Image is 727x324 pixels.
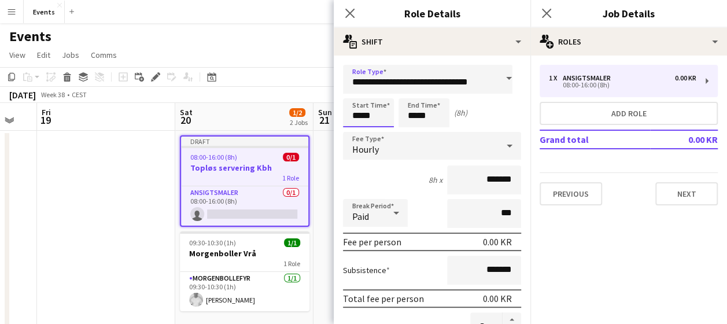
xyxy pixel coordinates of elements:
h3: Morgenboller Vrå [180,248,309,259]
a: Jobs [57,47,84,62]
span: 1 Role [283,259,300,268]
span: Paid [352,211,369,222]
app-card-role: Morgenbollefyr1/109:30-10:30 (1h)[PERSON_NAME] [180,272,309,311]
button: Add role [540,102,718,125]
span: 21 [316,113,332,127]
div: 1 x [549,74,563,82]
span: 19 [40,113,51,127]
span: 1/2 [289,108,305,117]
label: Subsistence [343,265,390,275]
h1: Events [9,28,51,45]
div: Total fee per person [343,293,424,304]
span: Sat [180,107,193,117]
h3: Role Details [334,6,530,21]
div: Shift [334,28,530,56]
div: Draft [181,137,308,146]
button: Next [655,182,718,205]
div: 2 Jobs [290,118,308,127]
div: 0.00 KR [483,236,512,248]
span: 0/1 [283,153,299,161]
div: CEST [72,90,87,99]
span: Jobs [62,50,79,60]
h3: Topløs servering Kbh [181,163,308,173]
span: 1 Role [282,174,299,182]
div: Ansigtsmaler [563,74,615,82]
button: Previous [540,182,602,205]
div: 0.00 KR [675,74,696,82]
div: Roles [530,28,727,56]
a: Comms [86,47,121,62]
span: Sun [318,107,332,117]
td: 0.00 KR [650,130,718,149]
div: 8h x [429,175,442,185]
span: Week 38 [38,90,67,99]
app-card-role: Ansigtsmaler0/108:00-16:00 (8h) [181,186,308,226]
span: Comms [91,50,117,60]
div: [DATE] [9,89,36,101]
td: Grand total [540,130,650,149]
span: Hourly [352,143,379,155]
h3: Job Details [530,6,727,21]
div: 0.00 KR [483,293,512,304]
span: Fri [42,107,51,117]
a: View [5,47,30,62]
button: Events [24,1,65,23]
span: 1/1 [284,238,300,247]
span: 09:30-10:30 (1h) [189,238,236,247]
div: 08:00-16:00 (8h) [549,82,696,88]
span: 20 [178,113,193,127]
app-job-card: Draft08:00-16:00 (8h)0/1Topløs servering Kbh1 RoleAnsigtsmaler0/108:00-16:00 (8h) [180,135,309,227]
span: 08:00-16:00 (8h) [190,153,237,161]
div: (8h) [454,108,467,118]
a: Edit [32,47,55,62]
span: View [9,50,25,60]
span: Edit [37,50,50,60]
div: Fee per person [343,236,401,248]
app-job-card: 09:30-10:30 (1h)1/1Morgenboller Vrå1 RoleMorgenbollefyr1/109:30-10:30 (1h)[PERSON_NAME] [180,231,309,311]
